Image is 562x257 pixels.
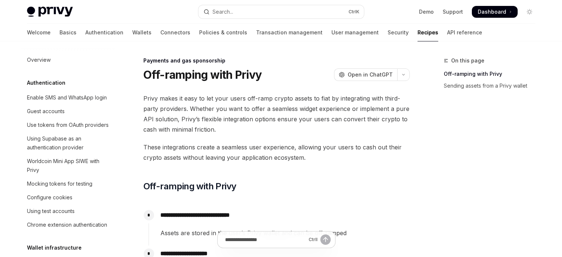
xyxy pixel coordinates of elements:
span: Dashboard [478,8,506,16]
span: Assets are stored in the user’s Privy wallet and can be off-ramped [160,228,409,238]
a: Recipes [418,24,438,41]
h5: Wallet infrastructure [27,243,82,252]
a: Enable SMS and WhatsApp login [21,91,116,104]
a: Dashboard [472,6,518,18]
input: Ask a question... [225,231,306,248]
div: Overview [27,55,51,64]
div: Use tokens from OAuth providers [27,121,109,129]
div: Search... [212,7,233,16]
span: Privy makes it easy to let your users off-ramp crypto assets to fiat by integrating with third-pa... [143,93,410,135]
a: Demo [419,8,434,16]
div: Enable SMS and WhatsApp login [27,93,107,102]
div: Chrome extension authentication [27,220,107,229]
div: Using Supabase as an authentication provider [27,134,111,152]
button: Open in ChatGPT [334,68,397,81]
a: Policies & controls [199,24,247,41]
a: Sending assets from a Privy wallet [444,80,541,92]
a: Connectors [160,24,190,41]
a: Transaction management [256,24,323,41]
div: Worldcoin Mini App SIWE with Privy [27,157,111,175]
h1: Off-ramping with Privy [143,68,262,81]
div: Configure cookies [27,193,72,202]
div: Guest accounts [27,107,65,116]
button: Send message [320,234,331,245]
span: Open in ChatGPT [348,71,393,78]
button: Toggle dark mode [524,6,535,18]
a: Support [443,8,463,16]
h5: Authentication [27,78,65,87]
a: Off-ramping with Privy [444,68,541,80]
a: Mocking tokens for testing [21,177,116,190]
span: These integrations create a seamless user experience, allowing your users to cash out their crypt... [143,142,410,163]
a: Guest accounts [21,105,116,118]
a: Use tokens from OAuth providers [21,118,116,132]
a: User management [331,24,379,41]
a: Configure cookies [21,191,116,204]
div: Mocking tokens for testing [27,179,92,188]
a: Overview [21,53,116,67]
div: Using test accounts [27,207,75,216]
span: Ctrl K [348,9,360,15]
a: Worldcoin Mini App SIWE with Privy [21,155,116,177]
a: Welcome [27,24,51,41]
a: Using test accounts [21,204,116,218]
img: light logo [27,7,73,17]
span: Off-ramping with Privy [143,180,236,192]
a: Wallets [132,24,151,41]
a: Using Supabase as an authentication provider [21,132,116,154]
button: Open search [198,5,364,18]
a: Authentication [85,24,123,41]
a: Basics [59,24,76,41]
a: API reference [447,24,482,41]
div: Payments and gas sponsorship [143,57,410,64]
a: Security [388,24,409,41]
span: On this page [451,56,484,65]
a: Chrome extension authentication [21,218,116,231]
